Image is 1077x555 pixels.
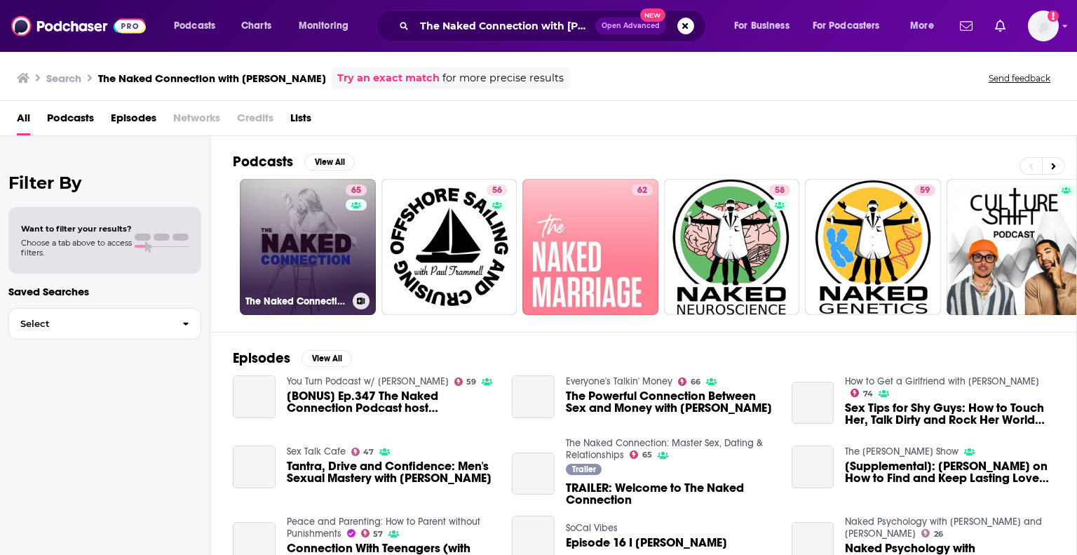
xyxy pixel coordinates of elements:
[804,15,900,37] button: open menu
[9,319,171,328] span: Select
[769,185,790,196] a: 58
[164,15,233,37] button: open menu
[233,349,290,367] h2: Episodes
[851,389,873,397] a: 74
[351,448,374,456] a: 47
[373,531,383,537] span: 57
[47,107,94,135] a: Podcasts
[487,185,508,196] a: 56
[287,460,496,484] span: Tantra, Drive and Confidence: Men's Sexual Mastery with [PERSON_NAME]
[566,375,672,387] a: Everyone's Talkin' Money
[566,522,618,534] a: SoCal Vibes
[287,390,496,414] a: [BONUS] Ep.347 The Naked Connection Podcast host Kirsten Trammell Shares 4 Perspectives to Help Y...
[233,349,352,367] a: EpisodesView All
[8,173,201,193] h2: Filter By
[845,446,959,457] a: The Joel Bein Show
[900,15,951,37] button: open menu
[351,184,361,198] span: 65
[678,377,700,386] a: 66
[287,446,346,457] a: Sex Talk Cafe
[302,350,352,367] button: View All
[775,184,785,198] span: 58
[642,452,652,458] span: 65
[914,185,935,196] a: 59
[512,375,555,418] a: The Powerful Connection Between Sex and Money with Kirsten Trammell
[910,16,934,36] span: More
[845,402,1054,426] a: Sex Tips for Shy Guys: How to Touch Her, Talk Dirty and Rock Her World (with Sex Coach Kirsten Tr...
[813,16,880,36] span: For Podcasters
[304,154,355,170] button: View All
[805,179,941,315] a: 59
[1028,11,1059,41] span: Logged in as jazmincmiller
[287,390,496,414] span: [BONUS] Ep.347 The Naked Connection Podcast host [PERSON_NAME] Shares 4 Perspectives to Help You ...
[414,15,595,37] input: Search podcasts, credits, & more...
[237,107,273,135] span: Credits
[346,185,367,196] a: 65
[637,184,647,198] span: 62
[845,516,1042,540] a: Naked Psychology with Doug and Kendall
[920,184,930,198] span: 59
[566,390,775,414] span: The Powerful Connection Between Sex and Money with [PERSON_NAME]
[233,153,355,170] a: PodcastsView All
[21,224,132,234] span: Want to filter your results?
[522,179,658,315] a: 62
[381,179,517,315] a: 56
[233,375,276,418] a: [BONUS] Ep.347 The Naked Connection Podcast host Kirsten Trammell Shares 4 Perspectives to Help Y...
[632,185,653,196] a: 62
[724,15,807,37] button: open menu
[299,16,348,36] span: Monitoring
[602,22,660,29] span: Open Advanced
[8,308,201,340] button: Select
[921,529,943,537] a: 26
[691,379,700,385] span: 66
[287,516,480,540] a: Peace and Parenting: How to Parent without Punishments
[389,10,719,42] div: Search podcasts, credits, & more...
[245,295,347,307] h3: The Naked Connection: Master Sex, Dating & Relationships
[241,16,271,36] span: Charts
[454,377,477,386] a: 59
[1028,11,1059,41] button: Show profile menu
[845,375,1039,387] a: How to Get a Girlfriend with Connell Barrett
[46,72,81,85] h3: Search
[287,460,496,484] a: Tantra, Drive and Confidence: Men's Sexual Mastery with Kirsten Trammell
[984,72,1055,84] button: Send feedback
[566,390,775,414] a: The Powerful Connection Between Sex and Money with Kirsten Trammell
[492,184,502,198] span: 56
[111,107,156,135] a: Episodes
[21,238,132,258] span: Choose a tab above to access filters.
[934,531,943,537] span: 26
[989,14,1011,38] a: Show notifications dropdown
[174,16,215,36] span: Podcasts
[233,153,293,170] h2: Podcasts
[595,18,666,34] button: Open AdvancedNew
[640,8,665,22] span: New
[363,449,374,455] span: 47
[290,107,311,135] a: Lists
[233,446,276,488] a: Tantra, Drive and Confidence: Men's Sexual Mastery with Kirsten Trammell
[8,285,201,298] p: Saved Searches
[845,460,1054,484] a: [Supplemental]: Annie Lalla on How to Find and Keep Lasting Love (w/ Kirsten from The Naked Conne...
[664,179,800,315] a: 58
[1048,11,1059,22] svg: Add a profile image
[566,537,727,549] a: Episode 16 I Kirsten Trammell
[630,450,652,459] a: 65
[954,14,978,38] a: Show notifications dropdown
[173,107,220,135] span: Networks
[11,13,146,39] img: Podchaser - Follow, Share and Rate Podcasts
[845,402,1054,426] span: Sex Tips for Shy Guys: How to Touch Her, Talk Dirty and Rock Her World (with Sex Coach [PERSON_NA...
[734,16,790,36] span: For Business
[792,446,834,488] a: [Supplemental]: Annie Lalla on How to Find and Keep Lasting Love (w/ Kirsten from The Naked Conne...
[863,391,873,397] span: 74
[361,529,384,537] a: 57
[287,375,449,387] a: You Turn Podcast w/ Ashley Stahl
[512,453,555,495] a: TRAILER: Welcome to The Naked Connection
[466,379,476,385] span: 59
[98,72,326,85] h3: The Naked Connection with [PERSON_NAME]
[240,179,376,315] a: 65The Naked Connection: Master Sex, Dating & Relationships
[337,70,440,86] a: Try an exact match
[17,107,30,135] a: All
